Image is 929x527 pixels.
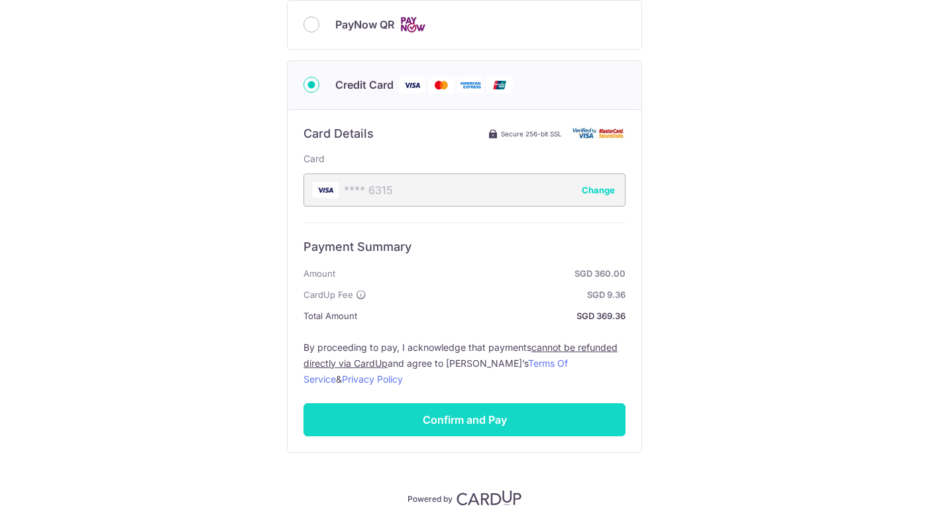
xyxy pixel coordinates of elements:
img: Visa [399,77,425,93]
span: Total Amount [303,308,357,324]
span: Secure 256-bit SSL [501,128,562,139]
input: Confirm and Pay [303,403,626,436]
strong: SGD 9.36 [372,287,626,303]
img: Union Pay [486,77,513,93]
span: Credit Card [335,77,394,93]
button: Change [582,183,615,197]
span: CardUp Fee [303,287,353,303]
strong: SGD 360.00 [341,265,626,281]
span: Amount [303,265,335,281]
p: Powered by [408,491,453,504]
img: CardUp [457,490,521,506]
u: cannot be refunded directly via CardUp [303,342,618,369]
div: Credit Card Visa Mastercard American Express Union Pay [303,77,626,93]
img: Mastercard [428,77,455,93]
a: Privacy Policy [342,373,403,385]
img: Card secure [573,128,626,139]
strong: SGD 369.36 [362,308,626,324]
label: Card [303,152,325,166]
label: By proceeding to pay, I acknowledge that payments and agree to [PERSON_NAME]’s & [303,340,626,387]
img: Cards logo [400,17,426,33]
div: PayNow QR Cards logo [303,17,626,33]
h6: Card Details [303,126,374,142]
a: Terms Of Service [303,358,568,385]
img: American Express [457,77,484,93]
h6: Payment Summary [303,239,626,255]
span: PayNow QR [335,17,394,32]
